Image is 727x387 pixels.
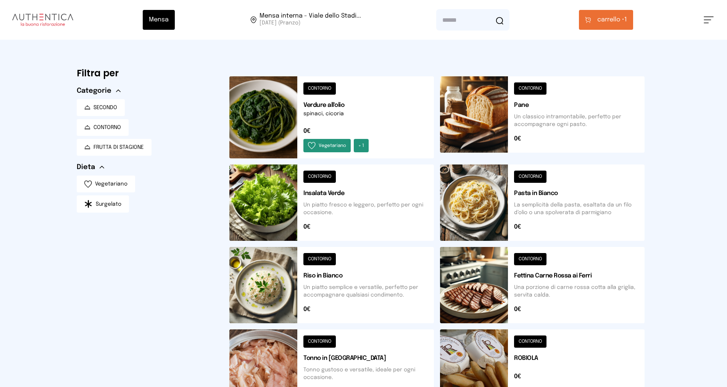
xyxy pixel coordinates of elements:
[77,162,95,173] span: Dieta
[12,14,73,26] img: logo.8f33a47.png
[96,200,121,208] span: Surgelato
[93,104,117,111] span: SECONDO
[260,13,361,27] span: Viale dello Stadio, 77, 05100 Terni TR, Italia
[95,180,127,188] span: Vegetariano
[77,67,217,79] h6: Filtra per
[77,85,111,96] span: Categorie
[77,162,104,173] button: Dieta
[93,144,144,151] span: FRUTTA DI STAGIONE
[143,10,175,30] button: Mensa
[93,124,121,131] span: CONTORNO
[77,176,135,192] button: Vegetariano
[77,85,121,96] button: Categorie
[77,119,129,136] button: CONTORNO
[260,19,361,27] span: [DATE] (Pranzo)
[597,15,624,24] span: carrello •
[77,139,152,156] button: FRUTTA DI STAGIONE
[77,195,129,213] button: Surgelato
[579,10,633,30] button: carrello •1
[597,15,627,24] span: 1
[77,99,125,116] button: SECONDO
